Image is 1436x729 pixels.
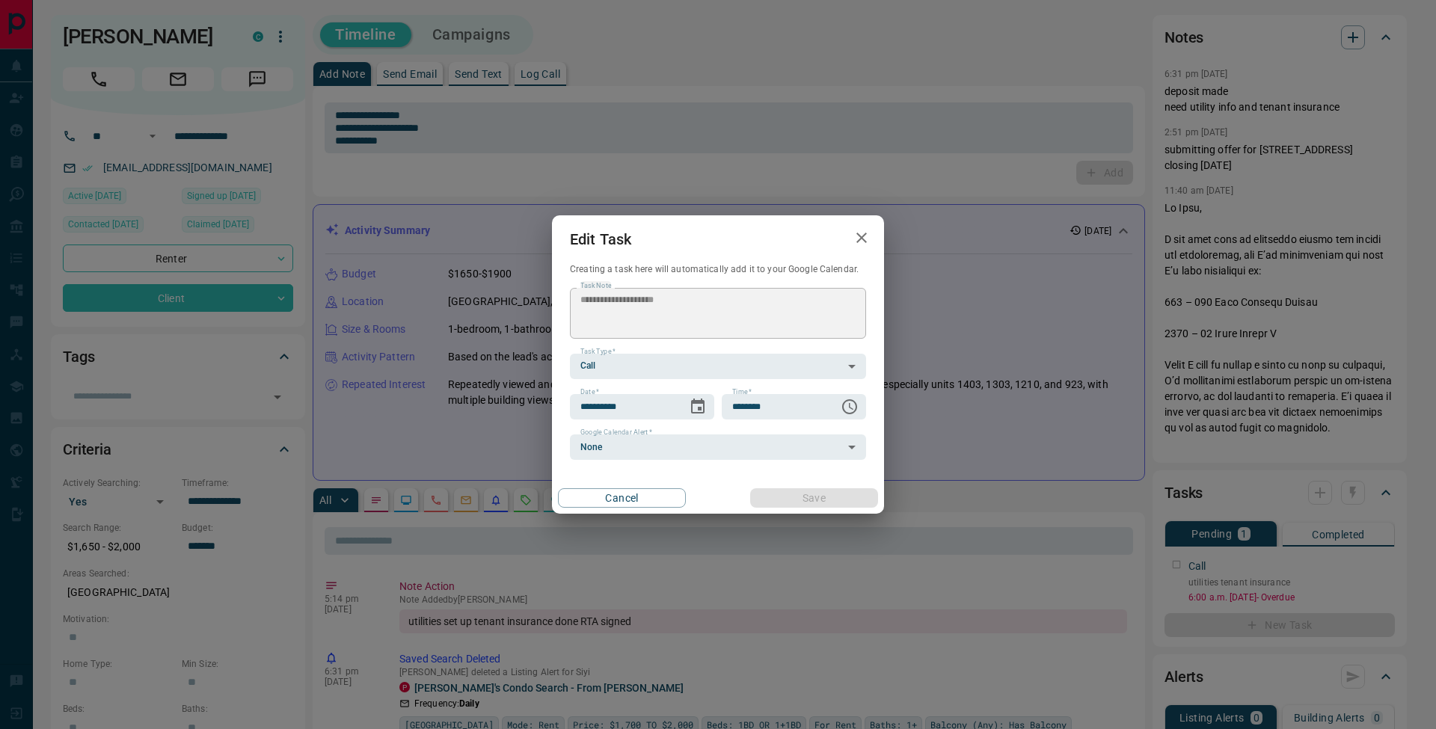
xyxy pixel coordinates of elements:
[683,392,713,422] button: Choose date, selected date is Oct 17, 2025
[570,354,866,379] div: Call
[580,428,652,437] label: Google Calendar Alert
[732,387,752,397] label: Time
[580,281,611,291] label: Task Note
[580,347,616,357] label: Task Type
[580,387,599,397] label: Date
[558,488,686,508] button: Cancel
[570,434,866,460] div: None
[552,215,649,263] h2: Edit Task
[570,263,866,276] p: Creating a task here will automatically add it to your Google Calendar.
[835,392,865,422] button: Choose time, selected time is 6:00 AM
